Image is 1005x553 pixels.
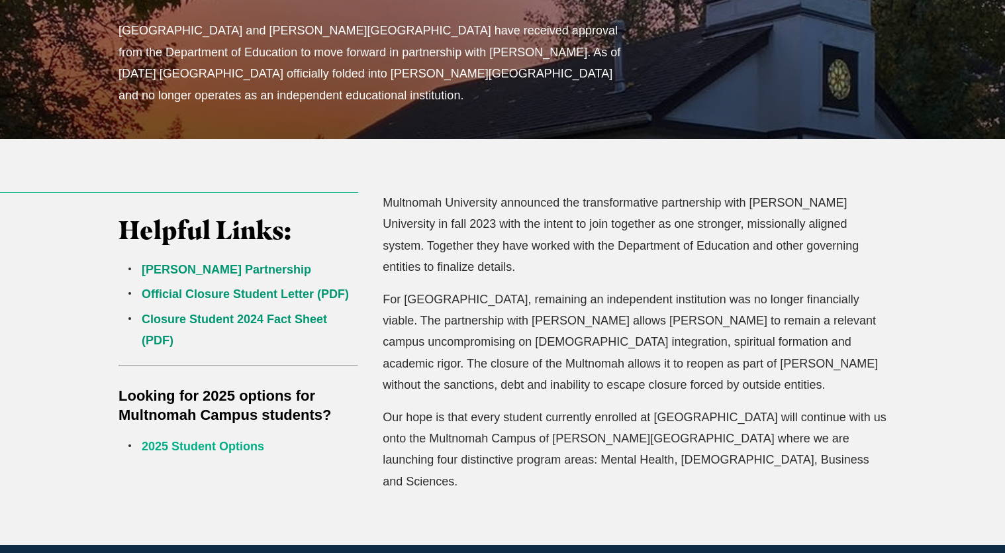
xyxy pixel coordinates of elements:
[119,386,358,426] h5: Looking for 2025 options for Multnomah Campus students?
[119,215,358,246] h3: Helpful Links:
[142,313,327,347] a: Closure Student 2024 Fact Sheet (PDF)
[383,289,886,396] p: For [GEOGRAPHIC_DATA], remaining an independent institution was no longer financially viable. The...
[142,440,264,453] a: 2025 Student Options
[142,263,311,276] a: [PERSON_NAME] Partnership
[142,287,349,301] a: Official Closure Student Letter (PDF)
[383,192,886,278] p: Multnomah University announced the transformative partnership with [PERSON_NAME] University in fa...
[383,407,886,493] p: Our hope is that every student currently enrolled at [GEOGRAPHIC_DATA] will continue with us onto...
[119,20,630,106] p: [GEOGRAPHIC_DATA] and [PERSON_NAME][GEOGRAPHIC_DATA] have received approval from the Department o...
